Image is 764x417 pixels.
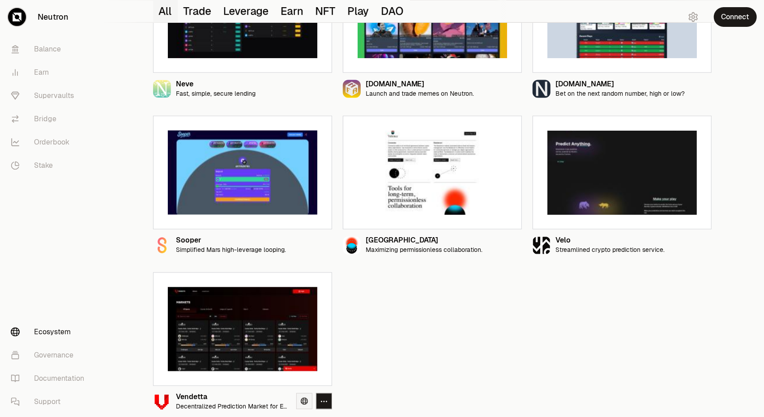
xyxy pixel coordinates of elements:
[275,0,310,22] button: Earn
[4,131,97,154] a: Orderbook
[178,0,218,22] button: Trade
[556,90,685,98] p: Bet on the next random number, high or low?
[153,0,178,22] button: All
[176,247,286,254] p: Simplified Mars high-leverage looping.
[176,394,289,401] div: Vendetta
[4,84,97,107] a: Supervaults
[4,320,97,344] a: Ecosystem
[4,344,97,367] a: Governance
[556,237,665,245] div: Velo
[310,0,342,22] button: NFT
[4,38,97,61] a: Balance
[366,247,483,254] p: Maximizing permissionless collaboration.
[376,0,410,22] button: DAO
[176,237,286,245] div: Sooper
[176,90,256,98] p: Fast, simple, secure lending
[358,131,507,215] img: Valence preview image
[366,90,474,98] p: Launch and trade memes on Neutron.
[168,287,317,371] img: Vendetta preview image
[153,237,171,255] img: Sooper Logo
[176,403,289,411] p: Decentralized Prediction Market for Esports.
[556,81,685,88] div: [DOMAIN_NAME]
[547,131,697,215] img: Velo preview image
[4,107,97,131] a: Bridge
[218,0,275,22] button: Leverage
[176,81,256,88] div: Neve
[4,61,97,84] a: Earn
[4,154,97,177] a: Stake
[4,390,97,413] a: Support
[4,367,97,390] a: Documentation
[714,7,757,27] button: Connect
[168,131,317,215] img: Sooper preview image
[556,247,665,254] p: Streamlined crypto prediction service.
[342,0,376,22] button: Play
[366,81,474,88] div: [DOMAIN_NAME]
[366,237,483,245] div: [GEOGRAPHIC_DATA]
